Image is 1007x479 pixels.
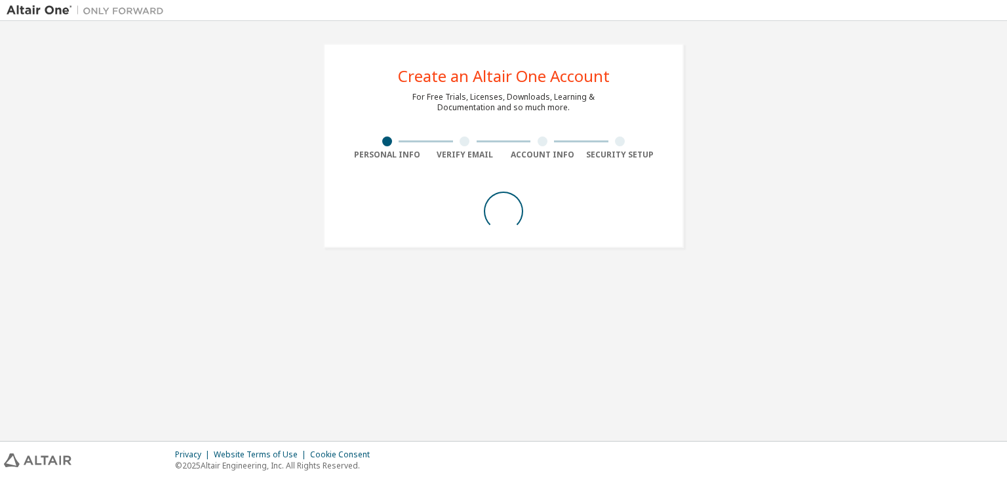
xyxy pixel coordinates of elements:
[175,460,378,471] p: © 2025 Altair Engineering, Inc. All Rights Reserved.
[348,150,426,160] div: Personal Info
[214,449,310,460] div: Website Terms of Use
[7,4,170,17] img: Altair One
[582,150,660,160] div: Security Setup
[503,150,582,160] div: Account Info
[310,449,378,460] div: Cookie Consent
[412,92,595,113] div: For Free Trials, Licenses, Downloads, Learning & Documentation and so much more.
[4,453,71,467] img: altair_logo.svg
[175,449,214,460] div: Privacy
[426,150,504,160] div: Verify Email
[398,68,610,84] div: Create an Altair One Account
